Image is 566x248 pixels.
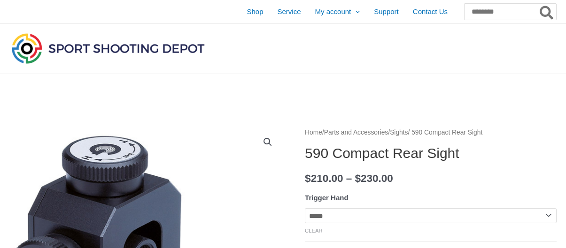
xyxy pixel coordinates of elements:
label: Trigger Hand [305,194,349,202]
span: $ [305,173,311,184]
a: View full-screen image gallery [259,134,276,150]
img: Sport Shooting Depot [9,31,207,66]
bdi: 210.00 [305,173,343,184]
span: – [346,173,352,184]
a: Home [305,129,322,136]
span: $ [355,173,361,184]
a: Parts and Accessories [324,129,388,136]
a: Clear options [305,228,323,233]
a: Sights [390,129,408,136]
nav: Breadcrumb [305,127,557,139]
button: Search [538,4,556,20]
bdi: 230.00 [355,173,393,184]
h1: 590 Compact Rear Sight [305,145,557,162]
